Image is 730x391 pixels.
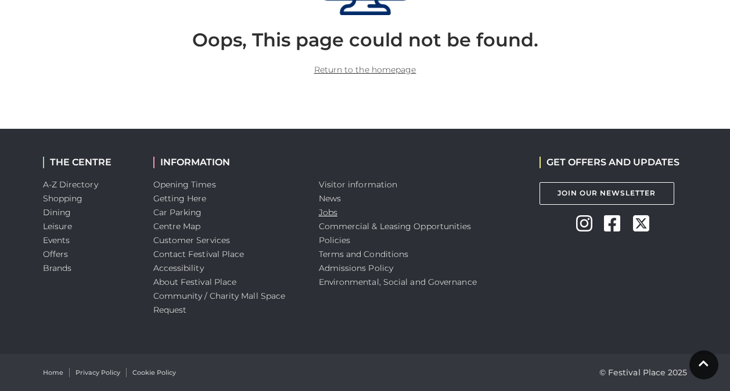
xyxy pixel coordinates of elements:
[153,263,204,273] a: Accessibility
[153,291,286,315] a: Community / Charity Mall Space Request
[132,368,176,378] a: Cookie Policy
[540,182,674,205] a: Join Our Newsletter
[153,193,207,204] a: Getting Here
[599,365,688,379] p: © Festival Place 2025
[540,157,679,168] h2: GET OFFERS AND UPDATES
[52,29,679,51] h2: Oops, This page could not be found.
[319,221,472,231] a: Commercial & Leasing Opportunities
[43,193,83,204] a: Shopping
[153,235,231,245] a: Customer Services
[319,179,398,190] a: Visitor information
[43,207,71,218] a: Dining
[43,179,98,190] a: A-Z Directory
[314,64,416,75] a: Return to the homepage
[43,263,72,273] a: Brands
[319,277,477,287] a: Environmental, Social and Governance
[153,277,237,287] a: About Festival Place
[153,221,201,231] a: Centre Map
[153,207,202,218] a: Car Parking
[319,249,409,259] a: Terms and Conditions
[43,235,70,245] a: Events
[319,235,351,245] a: Policies
[319,207,337,218] a: Jobs
[319,193,341,204] a: News
[43,157,136,168] h2: THE CENTRE
[153,249,244,259] a: Contact Festival Place
[319,263,394,273] a: Admissions Policy
[153,157,301,168] h2: INFORMATION
[43,368,63,378] a: Home
[75,368,120,378] a: Privacy Policy
[43,221,73,231] a: Leisure
[43,249,69,259] a: Offers
[153,179,216,190] a: Opening Times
